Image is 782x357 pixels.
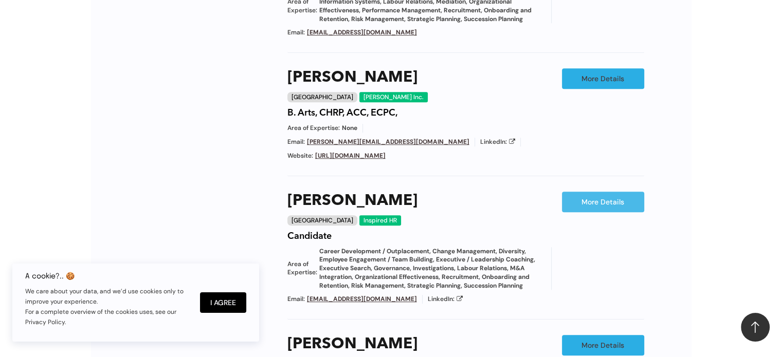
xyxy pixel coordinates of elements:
span: None [342,124,357,133]
a: More Details [562,192,644,212]
span: Email: [287,295,305,304]
a: [PERSON_NAME] [287,68,417,87]
div: Inspired HR [359,215,401,226]
a: [PERSON_NAME] [287,192,417,210]
p: We care about your data, and we’d use cookies only to improve your experience. For a complete ove... [25,286,190,327]
a: [URL][DOMAIN_NAME] [315,152,386,160]
span: Area of Expertise: [287,260,317,277]
span: Website: [287,152,313,160]
span: Email: [287,28,305,37]
a: More Details [562,68,644,89]
span: Area of Expertise: [287,124,340,133]
span: Email: [287,138,305,146]
span: Career Development / Outplacement, Change Management, Diversity, Employee Engagement / Team Build... [319,247,546,290]
div: [PERSON_NAME] Inc. [359,92,428,102]
a: [EMAIL_ADDRESS][DOMAIN_NAME] [307,28,417,36]
div: [GEOGRAPHIC_DATA] [287,92,357,102]
a: [PERSON_NAME] [287,335,417,353]
h4: Candidate [287,231,332,242]
h6: A cookie?.. 🍪 [25,272,190,280]
div: [GEOGRAPHIC_DATA] [287,215,357,226]
a: [PERSON_NAME][EMAIL_ADDRESS][DOMAIN_NAME] [307,138,469,146]
a: [EMAIL_ADDRESS][DOMAIN_NAME] [307,295,417,303]
span: LinkedIn: [428,295,454,304]
a: More Details [562,335,644,355]
span: LinkedIn: [480,138,507,146]
button: I Agree [200,292,246,313]
h4: B. Arts, CHRP, ACC, ECPC, [287,107,398,119]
